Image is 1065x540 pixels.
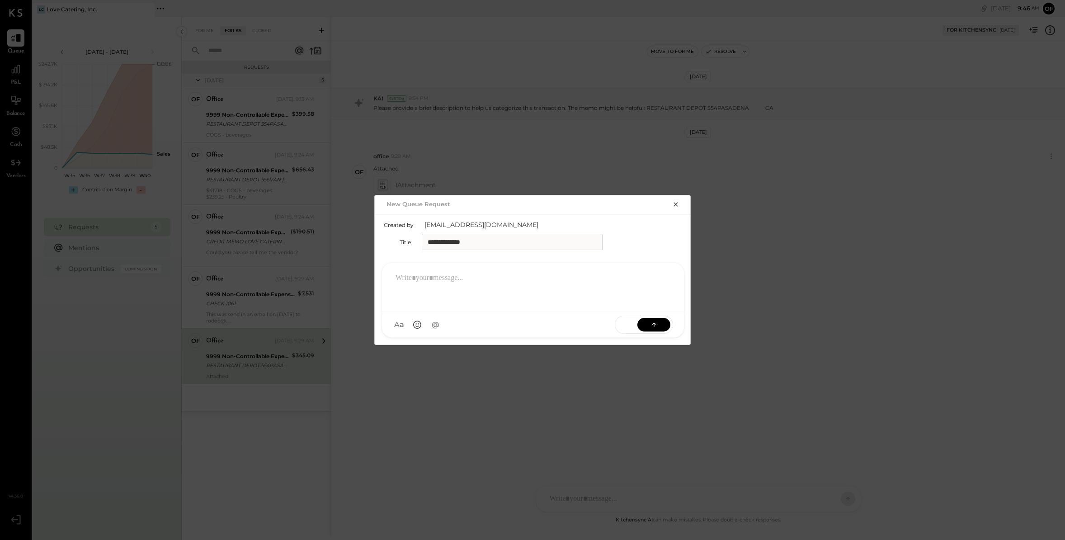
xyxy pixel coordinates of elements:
[615,313,637,336] span: SEND
[424,220,605,229] span: [EMAIL_ADDRESS][DOMAIN_NAME]
[386,200,450,208] h2: New Queue Request
[427,317,443,333] button: @
[391,317,407,333] button: Aa
[400,320,404,329] span: a
[384,222,414,228] label: Created by
[432,320,439,329] span: @
[384,239,411,246] label: Title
